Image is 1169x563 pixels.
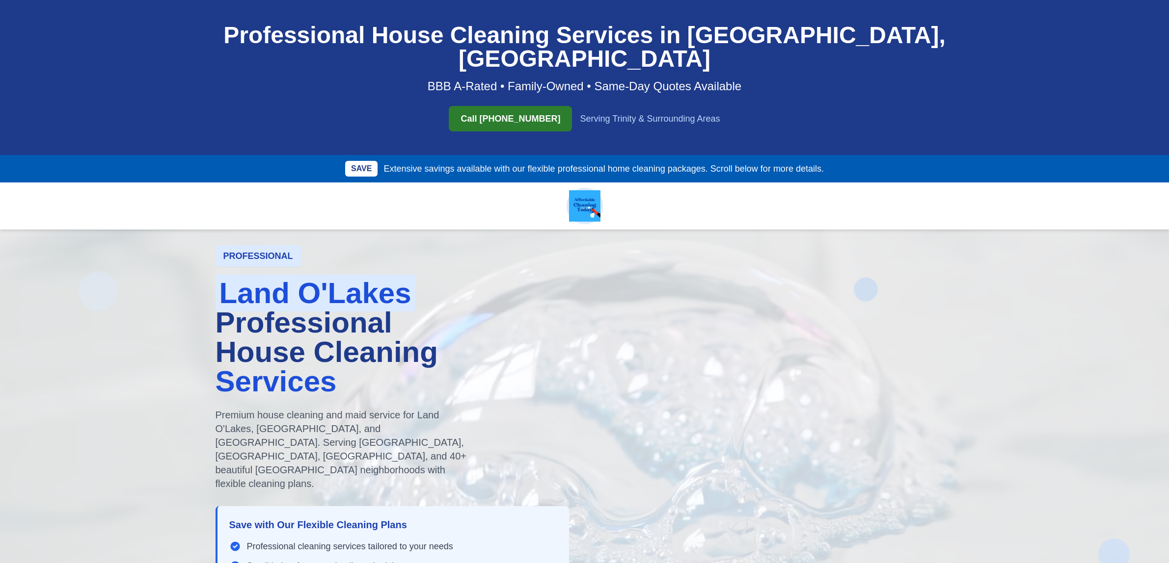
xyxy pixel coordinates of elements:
div: SAVE [345,161,378,177]
p: BBB A-Rated • Family-Owned • Same-Day Quotes Available [216,78,954,94]
img: Affordable Cleaning Today - Professional House Cleaning Services Land O'Lakes FL [569,190,600,222]
span: Professional cleaning services tailored to your needs [247,539,453,553]
span: Services [216,365,337,398]
h3: Save with Our Flexible Cleaning Plans [229,518,557,532]
p: Extensive savings available with our flexible professional home cleaning packages. Scroll below f... [383,162,823,176]
p: Premium house cleaning and maid service for Land O'Lakes, [GEOGRAPHIC_DATA], and [GEOGRAPHIC_DATA... [216,408,467,490]
h1: Professional House Cleaning Services in [GEOGRAPHIC_DATA], [GEOGRAPHIC_DATA] [216,24,954,71]
h1: Professional House Cleaning [216,279,569,396]
span: Land O'Lakes [216,275,415,311]
span: Serving Trinity & Surrounding Areas [580,112,720,126]
div: PROFESSIONAL [216,245,301,267]
a: Call [PHONE_NUMBER] [449,106,572,131]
